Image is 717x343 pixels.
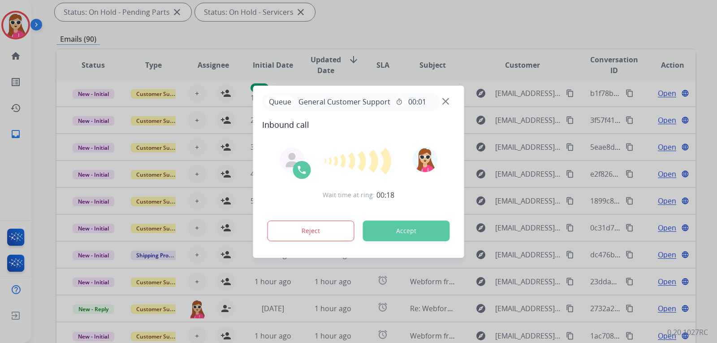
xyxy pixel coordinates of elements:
span: 00:18 [376,190,394,200]
span: Inbound call [262,118,455,131]
p: Queue [266,96,295,108]
button: Reject [268,221,354,241]
p: 0.20.1027RC [667,327,708,338]
span: 00:01 [408,96,426,107]
img: agent-avatar [285,153,299,167]
img: close-button [442,98,449,104]
button: Accept [363,221,450,241]
span: Wait time at ring: [323,191,375,200]
span: General Customer Support [295,96,394,107]
img: avatar [412,147,437,172]
img: call-icon [297,165,307,175]
mat-icon: timer [396,98,403,105]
